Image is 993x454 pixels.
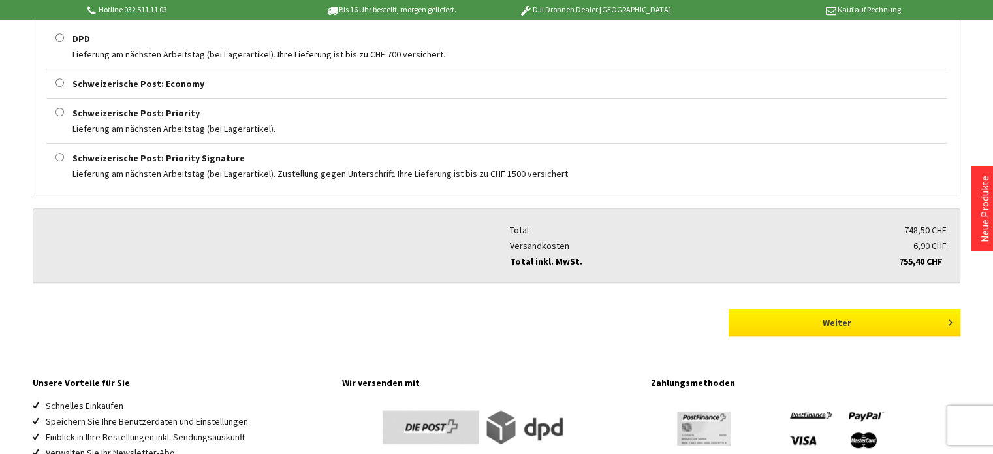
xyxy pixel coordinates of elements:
[812,253,943,269] div: 755,40 CHF
[697,2,901,18] p: Kauf auf Rechnung
[510,238,816,253] div: Versandkosten
[46,429,329,445] li: Einblick in Ihre Bestellungen inkl. Sendungsauskunft
[72,152,245,164] label: Schweizerische Post: Priority Signature
[46,413,329,429] li: Speichern Sie Ihre Benutzerdaten und Einstellungen
[289,2,493,18] p: Bis 16 Uhr bestellt, morgen geliefert.
[46,121,947,137] div: Lieferung am nächsten Arbeitstag (bei Lagerartikel).
[978,176,991,242] a: Neue Produkte
[46,46,947,62] div: Lieferung am nächsten Arbeitstag (bei Lagerartikel). Ihre Lieferung ist bis zu CHF 700 versichert.
[815,222,947,238] div: 748,50 CHF
[342,374,638,391] h4: Wir versenden mit
[85,2,289,18] p: Hotline 032 511 11 03
[46,166,947,182] div: Lieferung am nächsten Arbeitstag (bei Lagerartikel). Zustellung gegen Unterschrift. Ihre Lieferun...
[510,253,816,269] div: Total inkl. MwSt.
[72,33,90,44] label: DPD
[729,309,960,336] button: Weiter
[33,374,329,391] h4: Unsere Vorteile für Sie
[815,238,947,253] div: 6,90 CHF
[651,374,960,391] h4: Zahlungsmethoden
[46,398,329,413] li: Schnelles Einkaufen
[493,2,697,18] p: DJI Drohnen Dealer [GEOGRAPHIC_DATA]
[72,107,200,119] label: Schweizerische Post: Priority
[510,222,816,238] div: Total
[72,78,204,89] label: Schweizerische Post: Economy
